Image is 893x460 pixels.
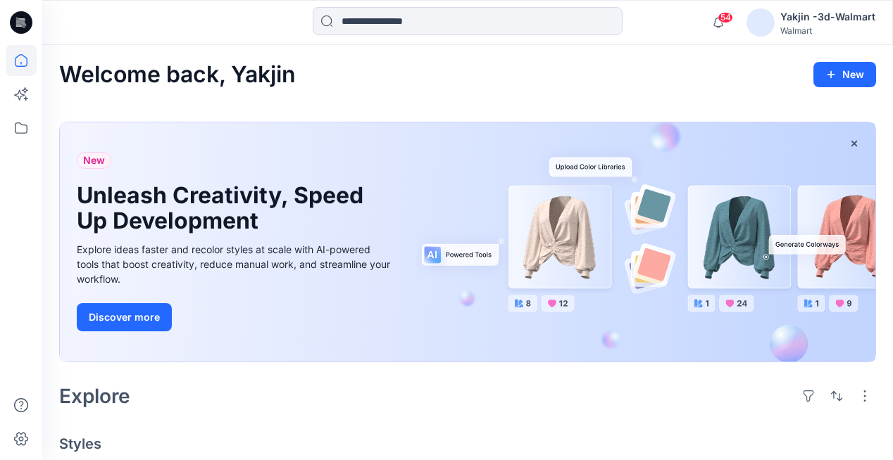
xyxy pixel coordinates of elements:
[77,183,373,234] h1: Unleash Creativity, Speed Up Development
[780,25,875,36] div: Walmart
[59,62,296,88] h2: Welcome back, Yakjin
[83,152,105,169] span: New
[77,303,172,331] button: Discover more
[747,8,775,37] img: avatar
[780,8,875,25] div: Yakjin -3d-Walmart
[77,242,394,286] div: Explore ideas faster and recolor styles at scale with AI-powered tools that boost creativity, red...
[813,62,876,87] button: New
[718,12,733,23] span: 54
[59,435,876,452] h4: Styles
[59,385,130,407] h2: Explore
[77,303,394,331] a: Discover more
